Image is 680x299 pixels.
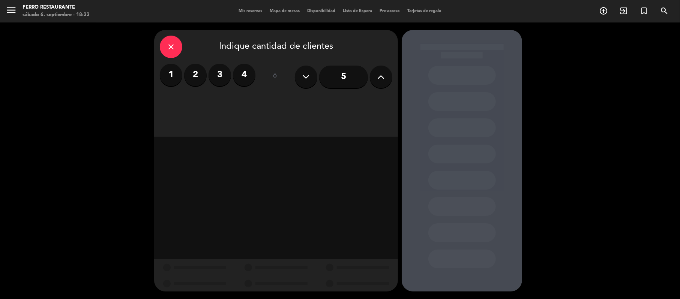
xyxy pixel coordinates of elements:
[660,6,669,15] i: search
[339,9,376,13] span: Lista de Espera
[160,36,392,58] div: Indique cantidad de clientes
[6,4,17,16] i: menu
[599,6,608,15] i: add_circle_outline
[167,42,176,51] i: close
[376,9,404,13] span: Pre-acceso
[303,9,339,13] span: Disponibilidad
[6,4,17,18] button: menu
[209,64,231,86] label: 3
[160,64,182,86] label: 1
[619,6,628,15] i: exit_to_app
[639,6,648,15] i: turned_in_not
[235,9,266,13] span: Mis reservas
[233,64,255,86] label: 4
[263,64,287,90] div: ó
[184,64,207,86] label: 2
[266,9,303,13] span: Mapa de mesas
[23,11,90,19] div: sábado 6. septiembre - 18:33
[404,9,445,13] span: Tarjetas de regalo
[23,4,90,11] div: Ferro Restaurante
